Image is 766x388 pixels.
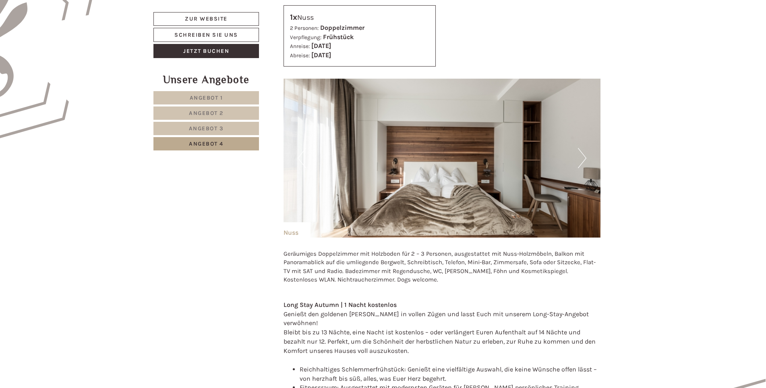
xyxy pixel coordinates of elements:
div: Long Stay Autumn | 1 Nacht kostenlos [284,300,601,310]
div: Hotel B&B Feldmessner [12,23,131,30]
b: Doppelzimmer [320,24,364,31]
button: Previous [298,148,306,168]
b: [DATE] [311,42,331,50]
img: image [284,79,601,238]
span: Angebot 4 [189,140,224,147]
b: [DATE] [311,51,331,59]
small: 2 Personen: [290,25,319,31]
li: Reichhaltiges Schlemmerfrühstück: Genießt eine vielfältige Auswahl, die keine Wünsche offen lässt... [300,365,601,384]
b: Frühstück [323,33,354,41]
div: Nuss [284,222,311,238]
div: [DATE] [144,6,172,20]
div: Unsere Angebote [153,72,259,87]
div: Nuss [290,12,430,23]
div: Genießt den goldenen [PERSON_NAME] in vollen Zügen und lasst Euch mit unserem Long-Stay-Angebot v... [284,310,601,356]
small: Verpflegung: [290,34,321,40]
a: Zur Website [153,12,259,26]
span: Angebot 3 [189,125,224,132]
button: Next [578,148,586,168]
small: Anreise: [290,43,310,49]
div: Guten Tag, wie können wir Ihnen helfen? [6,22,135,46]
small: Abreise: [290,52,310,58]
span: Angebot 1 [190,94,223,101]
span: Angebot 2 [189,110,224,117]
small: 21:08 [12,39,131,45]
button: Senden [266,213,317,227]
b: 1x [290,13,297,22]
p: Geräumiges Doppelzimmer mit Holzboden für 2 – 3 Personen, ausgestattet mit Nuss-Holzmöbeln, Balko... [284,250,601,284]
a: Jetzt buchen [153,44,259,58]
a: Schreiben Sie uns [153,28,259,42]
